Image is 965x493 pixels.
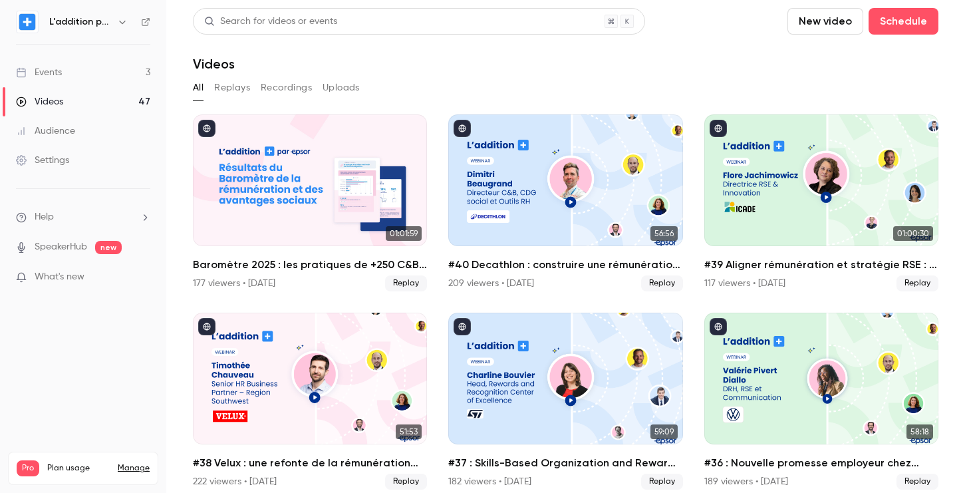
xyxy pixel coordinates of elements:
[448,257,682,273] h2: #40 Decathlon : construire une rémunération engagée et équitable
[704,114,938,291] li: #39 Aligner rémunération et stratégie RSE : le pari d'ICADE
[193,277,275,290] div: 177 viewers • [DATE]
[710,318,727,335] button: published
[261,77,312,98] button: Recordings
[704,257,938,273] h2: #39 Aligner rémunération et stratégie RSE : le pari d'ICADE
[16,124,75,138] div: Audience
[448,277,534,290] div: 209 viewers • [DATE]
[385,275,427,291] span: Replay
[710,120,727,137] button: published
[214,77,250,98] button: Replays
[704,313,938,490] a: 58:18#36 : Nouvelle promesse employeur chez Volkswagen189 viewers • [DATE]Replay
[454,318,471,335] button: published
[906,424,933,439] span: 58:18
[198,318,215,335] button: published
[704,114,938,291] a: 01:00:30#39 Aligner rémunération et stratégie RSE : le pari d'ICADE117 viewers • [DATE]Replay
[448,313,682,490] a: 59:09#37 : Skills-Based Organization and Rewards avec STMicroelectronics182 viewers • [DATE]Replay
[704,313,938,490] li: #36 : Nouvelle promesse employeur chez Volkswagen
[118,463,150,474] a: Manage
[454,120,471,137] button: published
[193,455,427,471] h2: #38 Velux : une refonte de la rémunération pour plus de clarté et d’attractivité
[650,424,678,439] span: 59:09
[193,114,427,291] a: 01:01:59Baromètre 2025 : les pratiques de +250 C&B qui font la différence177 viewers • [DATE]Replay
[16,154,69,167] div: Settings
[396,424,422,439] span: 51:53
[896,474,938,490] span: Replay
[17,11,38,33] img: L'addition par Epsor
[193,257,427,273] h2: Baromètre 2025 : les pratiques de +250 C&B qui font la différence
[16,95,63,108] div: Videos
[650,226,678,241] span: 56:56
[35,270,84,284] span: What's new
[193,313,427,490] a: 51:53#38 Velux : une refonte de la rémunération pour plus de clarté et d’attractivité222 viewers ...
[448,313,682,490] li: #37 : Skills-Based Organization and Rewards avec STMicroelectronics
[385,474,427,490] span: Replay
[448,114,682,291] a: 56:56#40 Decathlon : construire une rémunération engagée et équitable209 viewers • [DATE]Replay
[193,56,235,72] h1: Videos
[134,271,150,283] iframe: Noticeable Trigger
[47,463,110,474] span: Plan usage
[893,226,933,241] span: 01:00:30
[16,210,150,224] li: help-dropdown-opener
[193,114,427,291] li: Baromètre 2025 : les pratiques de +250 C&B qui font la différence
[323,77,360,98] button: Uploads
[17,460,39,476] span: Pro
[193,475,277,488] div: 222 viewers • [DATE]
[641,275,683,291] span: Replay
[193,77,204,98] button: All
[641,474,683,490] span: Replay
[16,66,62,79] div: Events
[193,313,427,490] li: #38 Velux : une refonte de la rémunération pour plus de clarté et d’attractivité
[448,114,682,291] li: #40 Decathlon : construire une rémunération engagée et équitable
[198,120,215,137] button: published
[704,455,938,471] h2: #36 : Nouvelle promesse employeur chez Volkswagen
[704,277,785,290] div: 117 viewers • [DATE]
[896,275,938,291] span: Replay
[49,15,112,29] h6: L'addition par Epsor
[787,8,863,35] button: New video
[204,15,337,29] div: Search for videos or events
[869,8,938,35] button: Schedule
[704,475,788,488] div: 189 viewers • [DATE]
[95,241,122,254] span: new
[386,226,422,241] span: 01:01:59
[448,455,682,471] h2: #37 : Skills-Based Organization and Rewards avec STMicroelectronics
[193,8,938,485] section: Videos
[35,240,87,254] a: SpeakerHub
[35,210,54,224] span: Help
[448,475,531,488] div: 182 viewers • [DATE]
